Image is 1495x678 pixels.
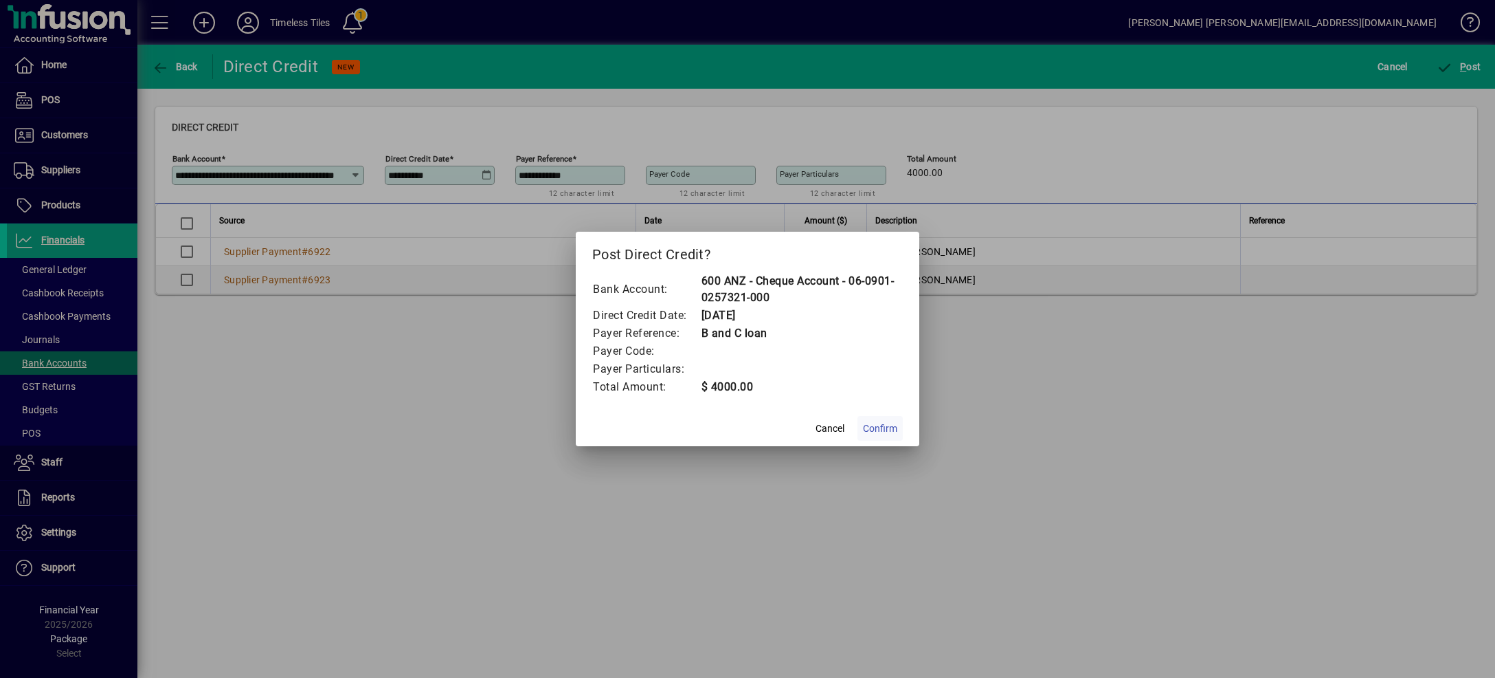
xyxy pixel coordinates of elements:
td: 600 ANZ - Cheque Account - 06-0901-0257321-000 [701,272,903,307]
h2: Post Direct Credit? [576,232,919,272]
td: B and C loan [701,325,903,342]
td: Payer Code: [592,342,701,360]
td: Payer Particulars: [592,360,701,378]
span: Cancel [816,422,844,436]
span: Confirm [863,422,897,436]
td: Total Amount: [592,378,701,396]
td: $ 4000.00 [701,378,903,396]
button: Cancel [808,416,852,441]
td: Direct Credit Date: [592,307,701,325]
td: [DATE] [701,307,903,325]
button: Confirm [857,416,903,441]
td: Payer Reference: [592,325,701,342]
td: Bank Account: [592,272,701,307]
